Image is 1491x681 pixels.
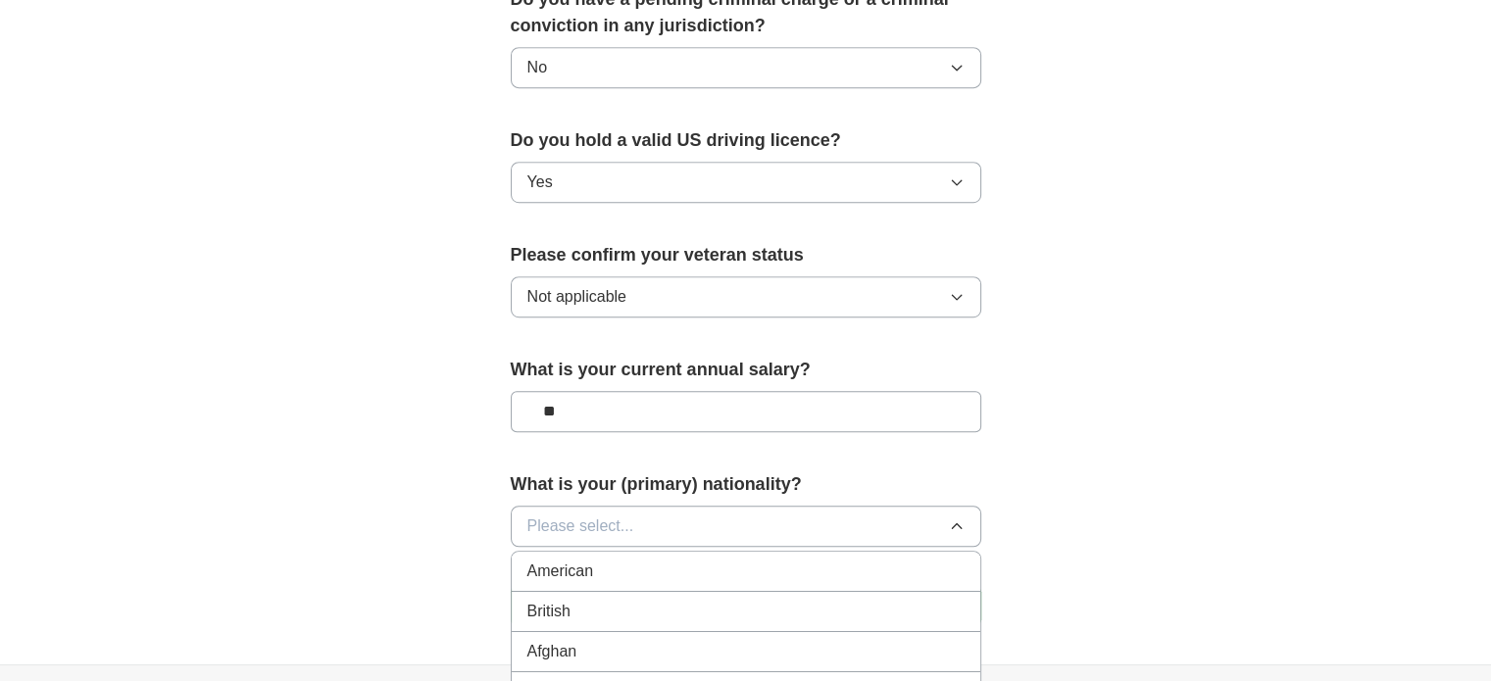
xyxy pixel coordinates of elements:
label: What is your (primary) nationality? [511,471,981,498]
button: Please select... [511,506,981,547]
span: Yes [527,170,553,194]
span: Afghan [527,640,577,663]
button: Yes [511,162,981,203]
label: Do you hold a valid US driving licence? [511,127,981,154]
span: No [527,56,547,79]
label: Please confirm your veteran status [511,242,981,268]
label: What is your current annual salary? [511,357,981,383]
button: Not applicable [511,276,981,317]
span: American [527,559,594,583]
span: British [527,600,571,623]
span: Not applicable [527,285,626,309]
button: No [511,47,981,88]
span: Please select... [527,514,634,538]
